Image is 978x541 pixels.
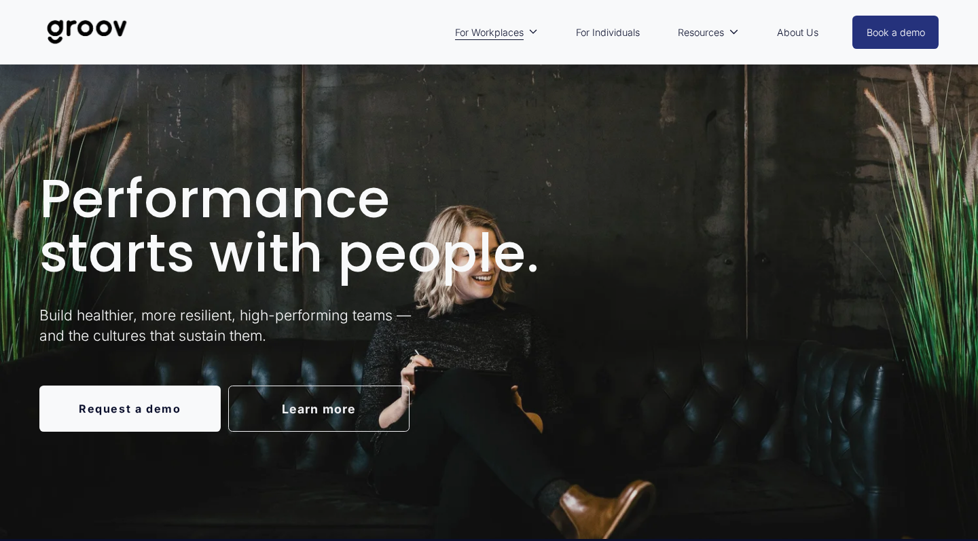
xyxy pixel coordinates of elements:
[455,24,524,41] span: For Workplaces
[39,172,674,281] h1: Performance starts with people.
[39,10,135,54] img: Groov | Unlock Human Potential at Work and in Life
[770,17,825,48] a: About Us
[671,17,745,48] a: folder dropdown
[678,24,724,41] span: Resources
[39,386,221,432] a: Request a demo
[852,16,939,49] a: Book a demo
[228,386,410,432] a: Learn more
[448,17,545,48] a: folder dropdown
[39,305,448,346] p: Build healthier, more resilient, high-performing teams — and the cultures that sustain them.
[569,17,647,48] a: For Individuals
